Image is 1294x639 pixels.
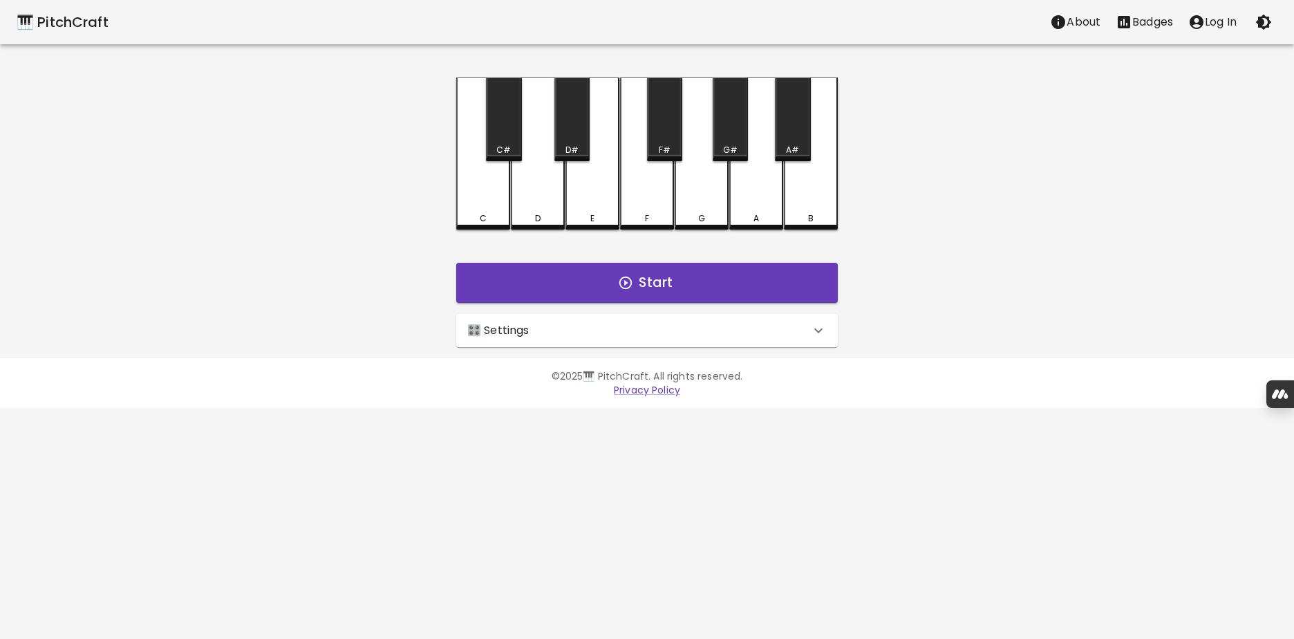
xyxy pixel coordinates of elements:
button: About [1042,8,1108,36]
div: 🎛️ Settings [456,314,838,347]
div: F# [659,144,671,156]
div: G [698,212,705,225]
p: About [1067,14,1100,30]
button: account of current user [1181,8,1244,36]
div: D [535,212,541,225]
a: 🎹 PitchCraft [17,11,109,33]
p: Badges [1132,14,1173,30]
div: B [808,212,814,225]
p: Log In [1205,14,1237,30]
div: A# [786,144,799,156]
a: Privacy Policy [614,383,680,397]
button: Stats [1108,8,1181,36]
div: C# [496,144,511,156]
div: F [645,212,649,225]
p: © 2025 🎹 PitchCraft. All rights reserved. [249,369,1045,383]
button: Start [456,263,838,303]
p: 🎛️ Settings [467,322,529,339]
div: E [590,212,594,225]
div: A [753,212,759,225]
div: G# [723,144,738,156]
div: C [480,212,487,225]
div: D# [565,144,579,156]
